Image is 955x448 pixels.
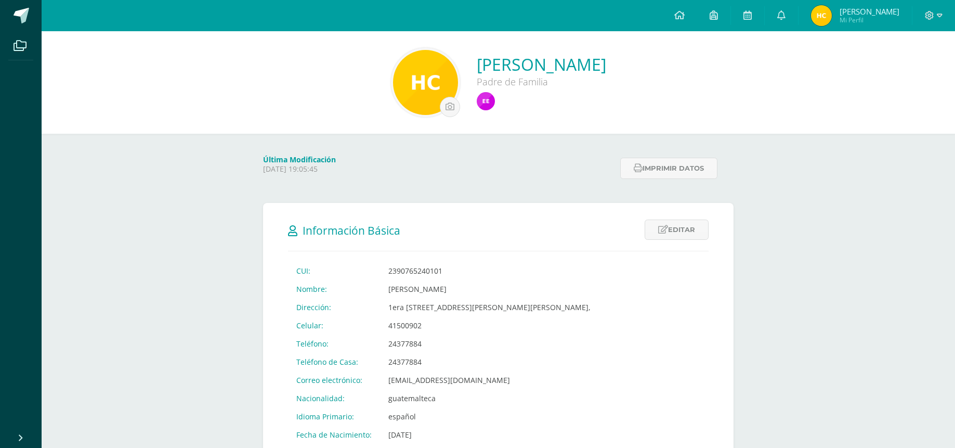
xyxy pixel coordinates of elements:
a: Editar [645,220,709,240]
td: [PERSON_NAME] [380,280,599,298]
td: [EMAIL_ADDRESS][DOMAIN_NAME] [380,371,599,389]
td: Dirección: [288,298,380,316]
span: Mi Perfil [840,16,899,24]
h4: Última Modificación [263,155,614,164]
td: 24377884 [380,353,599,371]
td: Nacionalidad: [288,389,380,407]
img: 440835f8fd5802551b74082a8e8e28b0.png [477,92,495,110]
td: español [380,407,599,426]
span: [PERSON_NAME] [840,6,899,17]
td: Nombre: [288,280,380,298]
td: Idioma Primario: [288,407,380,426]
td: Fecha de Nacimiento: [288,426,380,444]
a: [PERSON_NAME] [477,53,606,75]
td: Teléfono: [288,335,380,353]
td: CUI: [288,262,380,280]
td: Correo electrónico: [288,371,380,389]
img: e8d2b98978e9765257631986528d77ea.png [393,50,458,115]
td: guatemalteca [380,389,599,407]
td: [DATE] [380,426,599,444]
td: 2390765240101 [380,262,599,280]
img: 49b11bfe7fe5b51e22d24d594a31fdfe.png [811,5,832,26]
td: Celular: [288,316,380,335]
p: [DATE] 19:05:45 [263,164,614,174]
td: 41500902 [380,316,599,335]
button: Imprimir datos [620,158,717,179]
td: Teléfono de Casa: [288,353,380,371]
td: 1era [STREET_ADDRESS][PERSON_NAME][PERSON_NAME], [380,298,599,316]
td: 24377884 [380,335,599,353]
span: Información Básica [303,223,400,238]
div: Padre de Familia [477,75,606,88]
